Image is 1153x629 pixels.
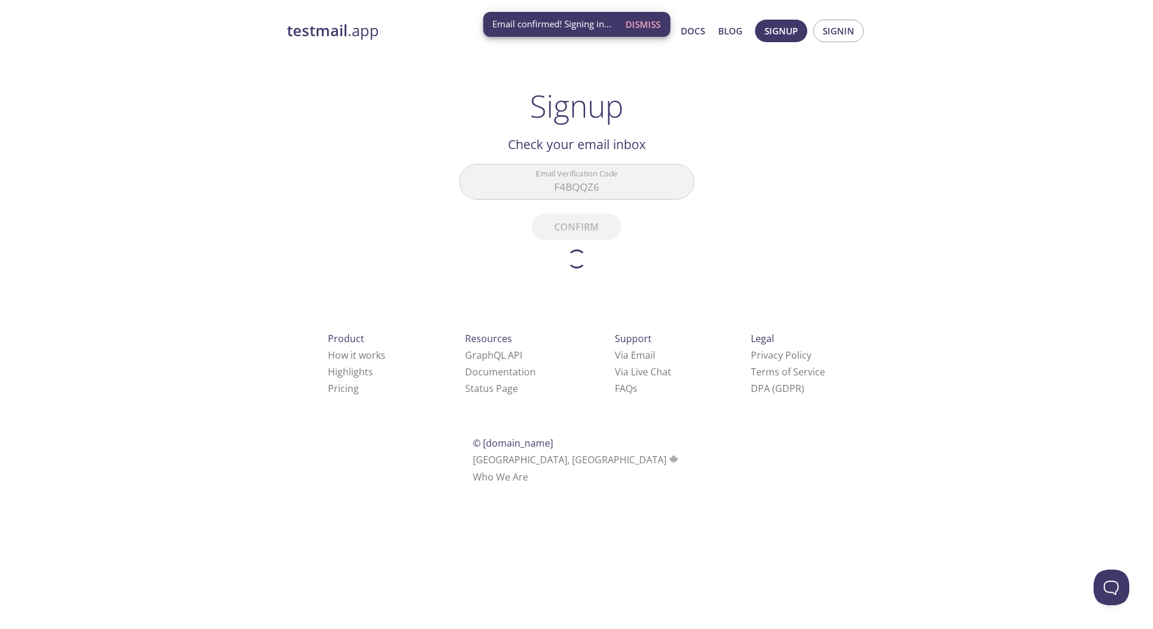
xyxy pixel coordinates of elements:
button: Signin [813,20,864,42]
a: Terms of Service [751,365,825,378]
span: Signup [765,23,798,39]
span: s [633,382,637,395]
a: Documentation [465,365,536,378]
h1: Signup [530,88,624,124]
a: Via Live Chat [615,365,671,378]
a: How it works [328,349,386,362]
a: Highlights [328,365,373,378]
a: GraphQL API [465,349,522,362]
a: Pricing [328,382,359,395]
a: testmail.app [287,21,566,41]
span: Support [615,332,652,345]
span: Signin [823,23,854,39]
span: Email confirmed! Signing in... [492,18,611,30]
a: Via Email [615,349,655,362]
span: Legal [751,332,774,345]
a: DPA (GDPR) [751,382,804,395]
iframe: Help Scout Beacon - Open [1094,570,1129,605]
strong: testmail [287,20,348,41]
a: Status Page [465,382,518,395]
span: © [DOMAIN_NAME] [473,437,553,450]
a: Who We Are [473,470,528,483]
a: FAQ [615,382,637,395]
span: [GEOGRAPHIC_DATA], [GEOGRAPHIC_DATA] [473,453,680,466]
h2: Check your email inbox [459,134,694,154]
span: Resources [465,332,512,345]
a: Privacy Policy [751,349,811,362]
span: Product [328,332,364,345]
a: Docs [681,23,705,39]
button: Signup [755,20,807,42]
a: Blog [718,23,743,39]
button: Dismiss [621,13,665,36]
span: Dismiss [626,17,661,32]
